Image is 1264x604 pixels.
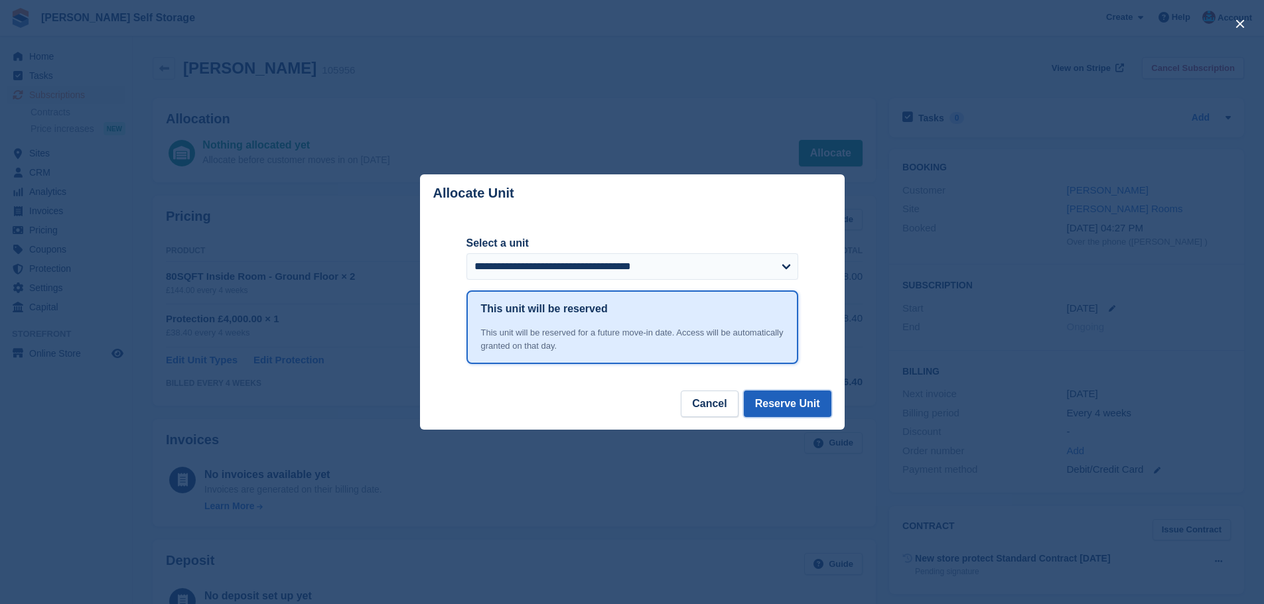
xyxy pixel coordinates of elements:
h1: This unit will be reserved [481,301,608,317]
div: This unit will be reserved for a future move-in date. Access will be automatically granted on tha... [481,326,784,352]
label: Select a unit [466,235,798,251]
p: Allocate Unit [433,186,514,201]
button: close [1229,13,1251,34]
button: Reserve Unit [744,391,831,417]
button: Cancel [681,391,738,417]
